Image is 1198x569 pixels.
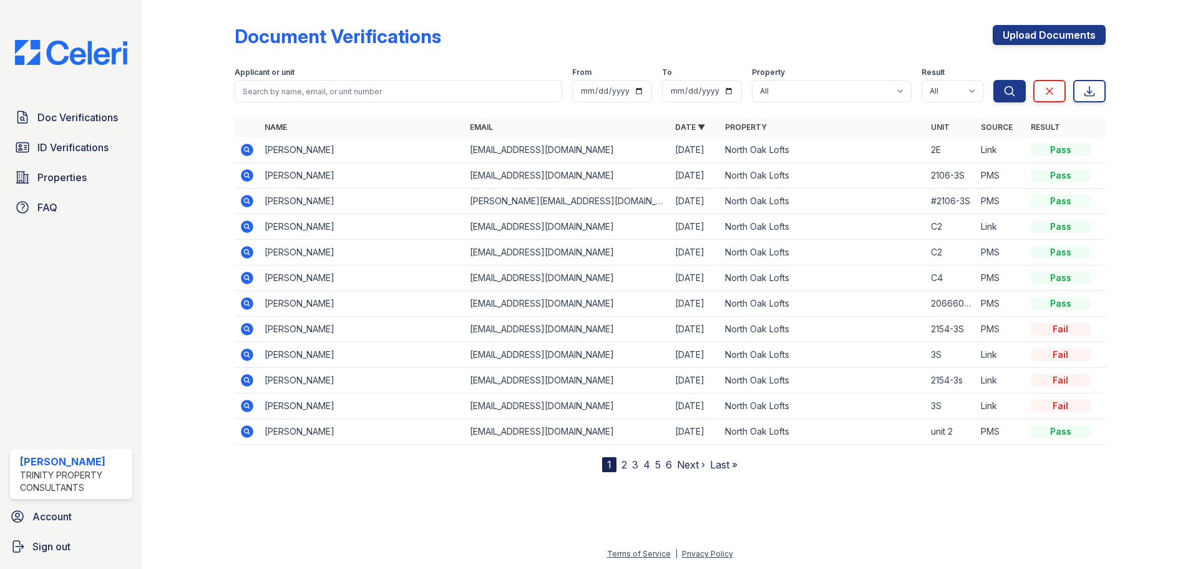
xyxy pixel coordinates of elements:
div: Fail [1031,349,1091,361]
td: [EMAIL_ADDRESS][DOMAIN_NAME] [465,419,670,445]
td: [EMAIL_ADDRESS][DOMAIN_NAME] [465,265,670,291]
div: Trinity Property Consultants [20,469,127,494]
td: North Oak Lofts [720,393,925,419]
td: [PERSON_NAME] [260,137,465,163]
td: C4 [926,265,976,291]
div: Pass [1031,195,1091,207]
label: Result [922,67,945,77]
td: North Oak Lofts [720,189,925,214]
div: Document Verifications [235,25,441,47]
td: [DATE] [670,368,720,393]
td: [EMAIL_ADDRESS][DOMAIN_NAME] [465,214,670,240]
a: Source [981,122,1013,132]
td: 20666066 [926,291,976,317]
td: 2106-3S [926,163,976,189]
a: 5 [655,458,661,471]
td: PMS [976,317,1026,342]
td: [DATE] [670,137,720,163]
td: [PERSON_NAME][EMAIL_ADDRESS][DOMAIN_NAME] [465,189,670,214]
div: Pass [1031,220,1091,233]
div: Pass [1031,246,1091,259]
div: Pass [1031,169,1091,182]
td: C2 [926,240,976,265]
td: 2E [926,137,976,163]
a: Unit [931,122,950,132]
td: C2 [926,214,976,240]
td: North Oak Lofts [720,317,925,342]
td: [PERSON_NAME] [260,163,465,189]
div: Fail [1031,323,1091,335]
label: From [572,67,592,77]
td: [PERSON_NAME] [260,189,465,214]
td: 2154-3s [926,368,976,393]
span: ID Verifications [37,140,109,155]
td: North Oak Lofts [720,240,925,265]
div: Pass [1031,272,1091,284]
td: [DATE] [670,265,720,291]
div: 1 [602,457,616,472]
td: [DATE] [670,240,720,265]
a: Email [470,122,493,132]
td: #2106-3S [926,189,976,214]
td: North Oak Lofts [720,291,925,317]
td: [EMAIL_ADDRESS][DOMAIN_NAME] [465,342,670,368]
td: [PERSON_NAME] [260,393,465,419]
div: Pass [1031,144,1091,156]
td: [EMAIL_ADDRESS][DOMAIN_NAME] [465,291,670,317]
div: | [675,549,678,558]
a: Sign out [5,534,137,559]
div: [PERSON_NAME] [20,454,127,469]
a: ID Verifications [10,135,132,160]
td: [DATE] [670,189,720,214]
label: To [662,67,672,77]
td: unit 2 [926,419,976,445]
a: 4 [643,458,650,471]
a: Result [1031,122,1060,132]
td: [DATE] [670,317,720,342]
td: 3S [926,342,976,368]
span: Account [32,509,72,524]
td: North Oak Lofts [720,214,925,240]
td: [PERSON_NAME] [260,214,465,240]
td: [PERSON_NAME] [260,342,465,368]
a: 2 [621,458,627,471]
a: Property [725,122,767,132]
a: 3 [632,458,638,471]
td: PMS [976,265,1026,291]
a: Last » [710,458,738,471]
td: Link [976,342,1026,368]
td: [EMAIL_ADDRESS][DOMAIN_NAME] [465,368,670,393]
td: [PERSON_NAME] [260,265,465,291]
td: [DATE] [670,419,720,445]
td: [EMAIL_ADDRESS][DOMAIN_NAME] [465,137,670,163]
td: [DATE] [670,214,720,240]
td: North Oak Lofts [720,163,925,189]
a: Account [5,504,137,529]
td: [PERSON_NAME] [260,368,465,393]
td: North Oak Lofts [720,342,925,368]
span: Sign out [32,539,71,554]
td: [PERSON_NAME] [260,291,465,317]
td: PMS [976,291,1026,317]
td: North Oak Lofts [720,265,925,291]
a: Date ▼ [675,122,705,132]
div: Pass [1031,297,1091,310]
td: Link [976,214,1026,240]
td: [DATE] [670,342,720,368]
td: [PERSON_NAME] [260,419,465,445]
td: 3S [926,393,976,419]
a: Privacy Policy [682,549,733,558]
td: PMS [976,189,1026,214]
a: FAQ [10,195,132,220]
td: Link [976,368,1026,393]
td: Link [976,137,1026,163]
div: Pass [1031,425,1091,438]
a: Terms of Service [607,549,671,558]
td: 2154-3S [926,317,976,342]
a: Name [265,122,287,132]
td: [PERSON_NAME] [260,317,465,342]
a: Upload Documents [993,25,1106,45]
a: 6 [666,458,672,471]
img: CE_Logo_Blue-a8612792a0a2168367f1c8372b55b34899dd931a85d93a1a3d3e32e68fde9ad4.png [5,40,137,65]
